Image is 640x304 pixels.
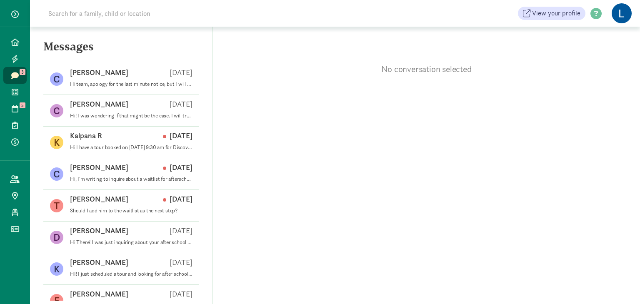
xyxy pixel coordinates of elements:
[70,226,128,236] p: [PERSON_NAME]
[3,100,27,117] a: 5
[170,67,192,77] p: [DATE]
[70,112,192,119] p: Hi! I was wondering if that might be the case. I will try to find another time, thanks!
[170,289,192,299] p: [DATE]
[70,176,192,182] p: Hi, I'm writing to inquire about a waitlist for afterschool care. My son is attending kindergarte...
[70,81,192,87] p: Hi team, apology for the last minute notice, but I will cancel [DATE] appointment 🙏
[70,131,102,141] p: Kalpana R
[532,8,580,18] span: View your profile
[213,63,640,75] p: No conversation selected
[70,257,128,267] p: [PERSON_NAME]
[70,99,128,109] p: [PERSON_NAME]
[170,99,192,109] p: [DATE]
[70,207,192,214] p: Should I add him to the waitlist as the next step?
[50,199,63,212] figure: T
[518,7,585,20] a: View your profile
[170,226,192,236] p: [DATE]
[70,144,192,151] p: Hi I have a tour booked on [DATE] 9:30 am for Discovery/Kangaroo class, but I was wondering if i ...
[50,104,63,117] figure: C
[30,40,212,60] h5: Messages
[50,231,63,244] figure: D
[50,262,63,276] figure: K
[163,194,192,204] p: [DATE]
[50,72,63,86] figure: C
[170,257,192,267] p: [DATE]
[50,136,63,149] figure: K
[70,271,192,277] p: HI! I just scheduled a tour and looking for after school care for my son who will be attending [G...
[20,102,25,108] span: 5
[70,194,128,204] p: [PERSON_NAME]
[50,167,63,181] figure: C
[70,289,128,299] p: [PERSON_NAME]
[20,69,25,75] span: 3
[163,131,192,141] p: [DATE]
[70,67,128,77] p: [PERSON_NAME]
[163,162,192,172] p: [DATE]
[43,5,277,22] input: Search for a family, child or location
[70,162,128,172] p: [PERSON_NAME]
[70,239,192,246] p: Hi There! I was just inquiring about your after school kids program for kindergartners. My son wi...
[3,67,27,84] a: 3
